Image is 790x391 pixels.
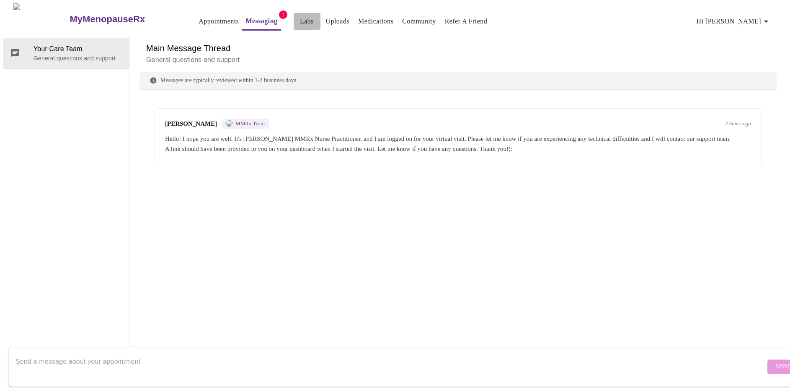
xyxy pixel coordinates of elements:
div: Your Care TeamGeneral questions and support [3,38,129,68]
a: Refer a Friend [445,16,488,27]
a: Community [402,16,436,27]
button: Uploads [323,13,353,30]
h3: MyMenopauseRx [70,14,145,25]
a: MyMenopauseRx [69,5,178,34]
div: Messages are typically reviewed within 1-2 business days [139,72,777,90]
h6: Main Message Thread [146,41,770,55]
button: Community [399,13,439,30]
span: [PERSON_NAME] [165,120,217,127]
span: 1 [279,10,287,19]
div: Hello! I hope you are well. It's [PERSON_NAME] MMRx Nurse Practitioner, and I am logged on for yo... [165,134,751,154]
span: Hi [PERSON_NAME] [697,16,771,27]
button: Appointments [195,13,242,30]
span: MMRx Team [235,120,265,127]
span: Your Care Team [34,44,122,54]
p: General questions and support [146,55,770,65]
button: Labs [294,13,320,30]
a: Appointments [199,16,239,27]
img: MyMenopauseRx Logo [13,3,69,35]
button: Hi [PERSON_NAME] [693,13,775,30]
a: Labs [300,16,314,27]
span: 2 hours ago [725,120,751,127]
button: Messaging [242,13,281,31]
a: Medications [358,16,393,27]
a: Messaging [245,15,277,27]
img: MMRX [226,120,233,127]
textarea: Send a message about your appointment [15,353,765,380]
button: Medications [355,13,397,30]
a: Uploads [326,16,350,27]
button: Refer a Friend [441,13,491,30]
p: General questions and support [34,54,122,62]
